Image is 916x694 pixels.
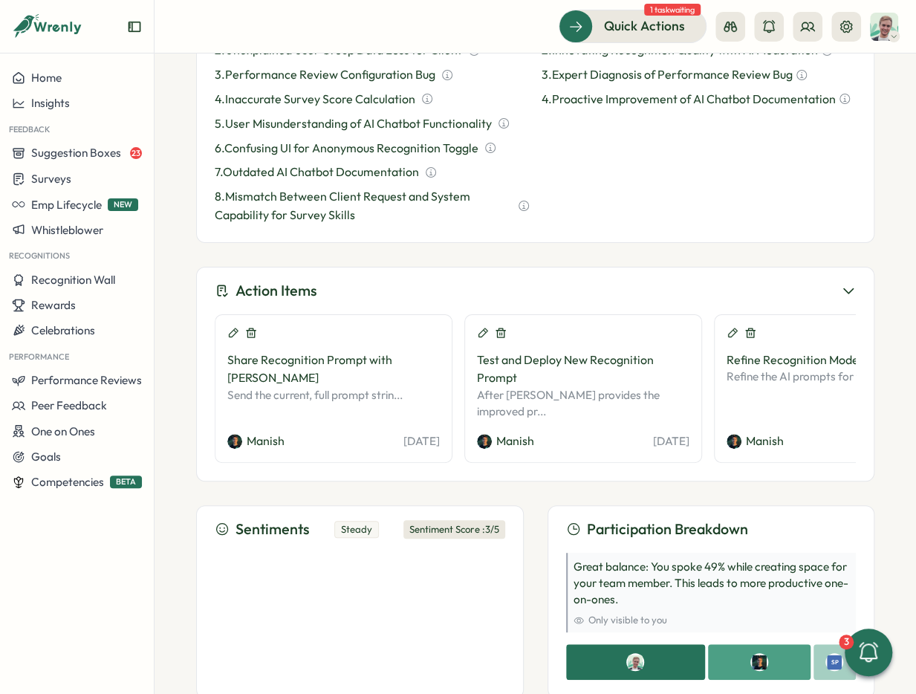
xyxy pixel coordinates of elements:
[31,172,71,186] span: Surveys
[839,635,854,649] div: 3
[227,387,440,403] p: Send the current, full prompt strin...
[215,163,419,181] p: 7 . Outdated AI Chatbot Documentation
[215,114,492,133] p: 5 . User Misunderstanding of AI Chatbot Functionality
[477,434,492,449] img: Manish Panwar
[110,476,142,488] span: BETA
[746,432,784,450] p: Manish
[31,424,95,438] span: One on Ones
[215,187,512,224] p: 8 . Mismatch Between Client Request and System Capability for Survey Skills
[566,644,705,680] div: Matt Brooks
[127,19,142,34] button: Expand sidebar
[604,16,685,36] span: Quick Actions
[653,433,689,450] p: [DATE]
[247,432,285,450] p: Manish
[31,398,107,412] span: Peer Feedback
[236,279,317,302] h3: Action Items
[108,198,138,211] span: NEW
[334,521,379,539] div: Steady
[496,432,534,450] p: Manish
[31,273,115,287] span: Recognition Wall
[752,655,767,669] img: Manish Panwar
[403,433,440,450] p: [DATE]
[227,434,242,449] img: Manish Panwar
[31,198,102,212] span: Emp Lifecycle
[831,656,838,669] span: SP
[31,96,70,110] span: Insights
[130,147,142,159] span: 23
[31,223,103,237] span: Whistleblower
[31,450,61,464] span: Goals
[31,298,76,312] span: Rewards
[708,644,811,680] div: Manish Panwar
[588,614,667,627] span: Only visible to you
[644,4,701,16] span: 1 task waiting
[727,434,741,449] img: Manish Panwar
[587,518,748,541] h3: Participation Breakdown
[31,475,104,489] span: Competencies
[542,65,793,84] p: 3 . Expert Diagnosis of Performance Review Bug
[813,644,856,680] div: Shreya Paradkar
[31,373,142,387] span: Performance Reviews
[31,323,95,337] span: Celebrations
[403,520,505,539] div: Sentiment Score : 3 /5
[542,90,836,108] p: 4 . Proactive Improvement of AI Chatbot Documentation
[215,90,415,108] p: 4 . Inaccurate Survey Score Calculation
[628,655,643,669] img: Matt Brooks
[870,13,898,41] img: Matt Brooks
[31,71,62,85] span: Home
[215,139,478,158] p: 6 . Confusing UI for Anonymous Recognition Toggle
[31,146,121,160] span: Suggestion Boxes
[566,553,857,633] div: Great balance: You spoke 49% while creating space for your team member. This leads to more produc...
[236,518,310,541] h3: Sentiments
[227,351,440,388] div: Share Recognition Prompt with [PERSON_NAME]
[215,65,435,84] p: 3 . Performance Review Configuration Bug
[559,10,707,42] button: Quick Actions
[845,629,892,676] button: 3
[477,387,689,420] p: After [PERSON_NAME] provides the improved pr...
[477,351,689,388] div: Test and Deploy New Recognition Prompt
